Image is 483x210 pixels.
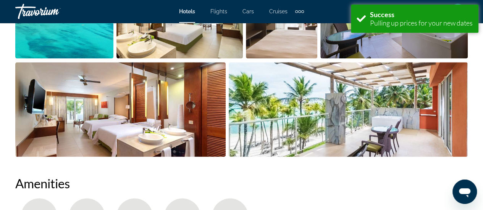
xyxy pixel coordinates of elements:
button: Open full-screen image slider [229,62,468,157]
a: Cruises [269,8,288,14]
a: Hotels [179,8,195,14]
iframe: Button to launch messaging window [452,180,477,204]
h2: Amenities [15,175,468,191]
a: Flights [210,8,227,14]
a: Travorium [15,2,92,21]
div: Pulling up prices for your new dates [370,19,473,27]
div: Success [370,10,473,19]
button: Open full-screen image slider [15,62,226,157]
button: Extra navigation items [295,5,304,18]
a: Cars [242,8,254,14]
button: User Menu [448,3,468,19]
